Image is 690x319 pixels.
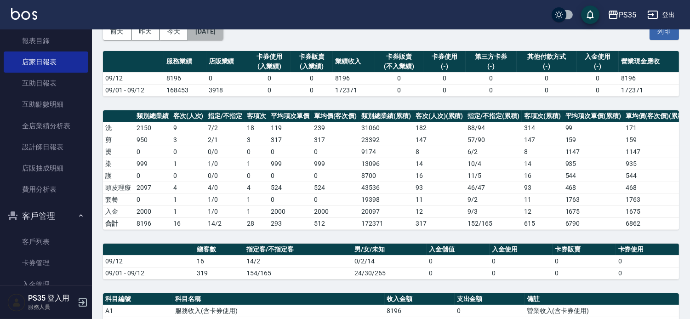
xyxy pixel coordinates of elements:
[619,51,679,73] th: 營業現金應收
[375,72,424,84] td: 0
[194,244,244,256] th: 總客數
[205,146,245,158] td: 0 / 0
[4,274,88,295] a: 入金管理
[171,158,206,170] td: 1
[245,122,268,134] td: 18
[579,52,617,62] div: 入金使用
[616,267,679,279] td: 0
[171,182,206,194] td: 4
[4,179,88,200] a: 費用分析表
[563,146,624,158] td: 1147
[377,52,422,62] div: 卡券販賣
[563,158,624,170] td: 935
[490,255,553,267] td: 0
[413,110,466,122] th: 客次(人次)(累積)
[465,122,522,134] td: 88 / 94
[563,194,624,205] td: 1763
[517,72,577,84] td: 0
[268,122,312,134] td: 119
[171,205,206,217] td: 1
[312,134,359,146] td: 317
[268,217,312,229] td: 293
[623,122,688,134] td: 171
[427,267,490,279] td: 0
[359,110,413,122] th: 類別總業績(累積)
[352,267,427,279] td: 24/30/265
[623,205,688,217] td: 1675
[205,122,245,134] td: 7 / 2
[171,194,206,205] td: 1
[206,72,249,84] td: 0
[291,84,333,96] td: 0
[553,244,616,256] th: 卡券販賣
[244,267,352,279] td: 154/165
[465,146,522,158] td: 6 / 2
[164,72,206,84] td: 8196
[359,134,413,146] td: 23392
[245,146,268,158] td: 0
[248,84,291,96] td: 0
[103,255,194,267] td: 09/12
[4,94,88,115] a: 互助點數明細
[525,293,679,305] th: 備註
[427,244,490,256] th: 入金儲值
[171,122,206,134] td: 9
[245,110,268,122] th: 客項次
[465,217,522,229] td: 152/165
[413,170,466,182] td: 16
[103,170,134,182] td: 護
[644,6,679,23] button: 登出
[455,293,525,305] th: 支出金額
[577,72,619,84] td: 0
[522,122,563,134] td: 314
[4,252,88,273] a: 卡券管理
[465,170,522,182] td: 11 / 5
[490,267,553,279] td: 0
[245,134,268,146] td: 3
[623,170,688,182] td: 544
[173,305,384,317] td: 服務收入(含卡券使用)
[563,110,624,122] th: 平均項次單價(累積)
[268,110,312,122] th: 平均項次單價
[194,255,244,267] td: 16
[563,182,624,194] td: 468
[268,134,312,146] td: 317
[173,293,384,305] th: 科目名稱
[522,146,563,158] td: 8
[623,194,688,205] td: 1763
[359,146,413,158] td: 9174
[465,182,522,194] td: 46 / 47
[245,158,268,170] td: 1
[522,158,563,170] td: 14
[623,182,688,194] td: 468
[205,217,245,229] td: 14/2
[333,72,375,84] td: 8196
[268,194,312,205] td: 0
[4,115,88,137] a: 全店業績分析表
[490,244,553,256] th: 入金使用
[413,205,466,217] td: 12
[413,217,466,229] td: 317
[268,170,312,182] td: 0
[522,205,563,217] td: 12
[525,305,679,317] td: 營業收入(含卡券使用)
[579,62,617,71] div: (-)
[134,205,171,217] td: 2000
[465,194,522,205] td: 9 / 2
[171,134,206,146] td: 3
[4,137,88,158] a: 設計師日報表
[616,244,679,256] th: 卡券使用
[188,23,223,40] button: [DATE]
[244,244,352,256] th: 指定客/不指定客
[4,231,88,252] a: 客戶列表
[164,51,206,73] th: 服務業績
[312,122,359,134] td: 239
[468,52,514,62] div: 第三方卡券
[385,293,455,305] th: 收入金額
[245,182,268,194] td: 4
[604,6,640,24] button: PS35
[103,194,134,205] td: 套餐
[103,182,134,194] td: 頭皮理療
[352,255,427,267] td: 0/2/14
[563,170,624,182] td: 544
